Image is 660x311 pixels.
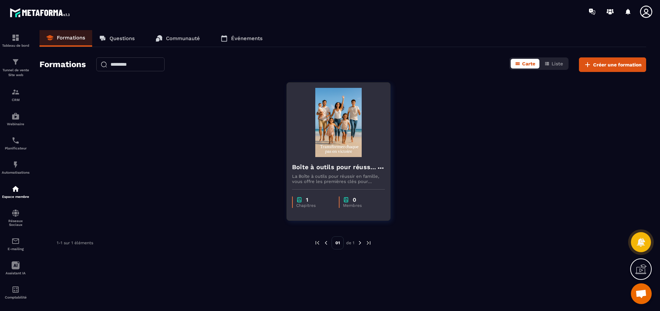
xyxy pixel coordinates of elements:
[2,232,29,256] a: emailemailE-mailing
[2,131,29,155] a: schedulerschedulerPlanificateur
[540,59,567,68] button: Liste
[511,59,539,68] button: Carte
[353,196,356,203] p: 0
[343,196,349,203] img: chapter
[214,30,270,47] a: Événements
[292,162,377,172] h4: Boîte à outils pour réussir en famille
[149,30,207,47] a: Communauté
[346,240,354,246] p: de 1
[2,44,29,47] p: Tableau de bord
[11,136,20,145] img: scheduler
[109,35,135,42] p: Questions
[2,295,29,299] p: Comptabilité
[11,58,20,66] img: formation
[2,53,29,83] a: formationformationTunnel de vente Site web
[296,203,332,208] p: Chapitres
[2,122,29,126] p: Webinaire
[2,247,29,251] p: E-mailing
[2,256,29,280] a: Assistant IA
[166,35,200,42] p: Communauté
[314,240,320,246] img: prev
[11,112,20,120] img: automations
[343,203,378,208] p: Membres
[332,236,344,249] p: 01
[11,88,20,96] img: formation
[306,196,308,203] p: 1
[2,219,29,227] p: Réseaux Sociaux
[2,180,29,204] a: automationsautomationsEspace membre
[2,146,29,150] p: Planificateur
[287,82,399,229] a: formation-backgroundBoîte à outils pour réussir en familleLa Boîte à outils pour réussir en famil...
[39,57,86,72] h2: Formations
[2,68,29,77] p: Tunnel de vente Site web
[2,195,29,199] p: Espace membre
[11,34,20,42] img: formation
[10,6,72,19] img: logo
[2,107,29,131] a: automationsautomationsWebinaire
[522,61,535,66] span: Carte
[11,161,20,169] img: automations
[292,88,385,157] img: formation-background
[57,240,93,245] p: 1-1 sur 1 éléments
[296,196,302,203] img: chapter
[92,30,142,47] a: Questions
[357,240,363,246] img: next
[366,240,372,246] img: next
[2,171,29,174] p: Automatisations
[11,237,20,245] img: email
[57,35,85,41] p: Formations
[323,240,329,246] img: prev
[631,283,652,304] div: Ouvrir le chat
[2,98,29,102] p: CRM
[552,61,563,66] span: Liste
[2,28,29,53] a: formationformationTableau de bord
[2,271,29,275] p: Assistant IA
[579,57,646,72] button: Créer une formation
[2,155,29,180] a: automationsautomationsAutomatisations
[11,185,20,193] img: automations
[2,83,29,107] a: formationformationCRM
[11,209,20,217] img: social-network
[593,61,642,68] span: Créer une formation
[39,30,92,47] a: Formations
[231,35,263,42] p: Événements
[2,204,29,232] a: social-networksocial-networkRéseaux Sociaux
[2,280,29,304] a: accountantaccountantComptabilité
[11,285,20,294] img: accountant
[292,174,385,184] p: La Boîte à outils pour réussir en famille, vous offre les premières clés pour accompagner vos enf...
